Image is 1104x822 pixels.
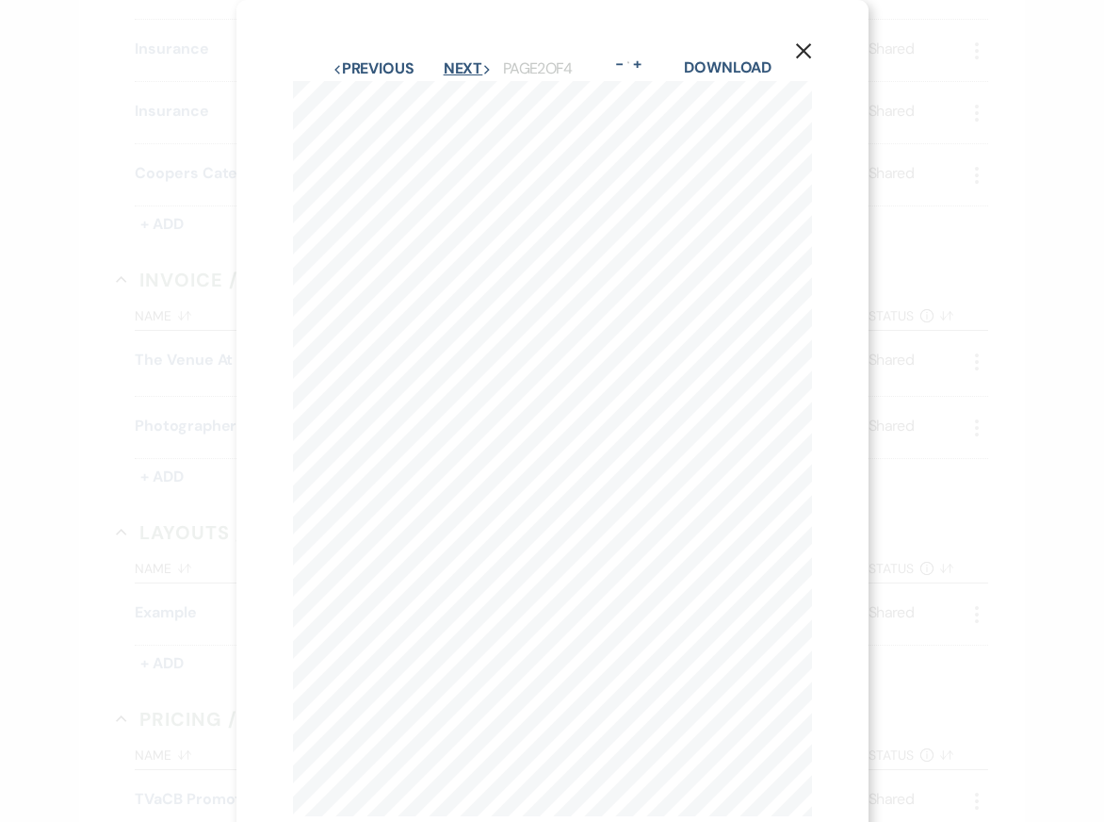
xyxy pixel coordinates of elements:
p: Page 2 of 4 [503,57,573,81]
button: - [612,57,627,72]
button: Previous [333,61,414,76]
button: Next [444,61,493,76]
a: Download [684,58,771,77]
button: + [629,57,644,72]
